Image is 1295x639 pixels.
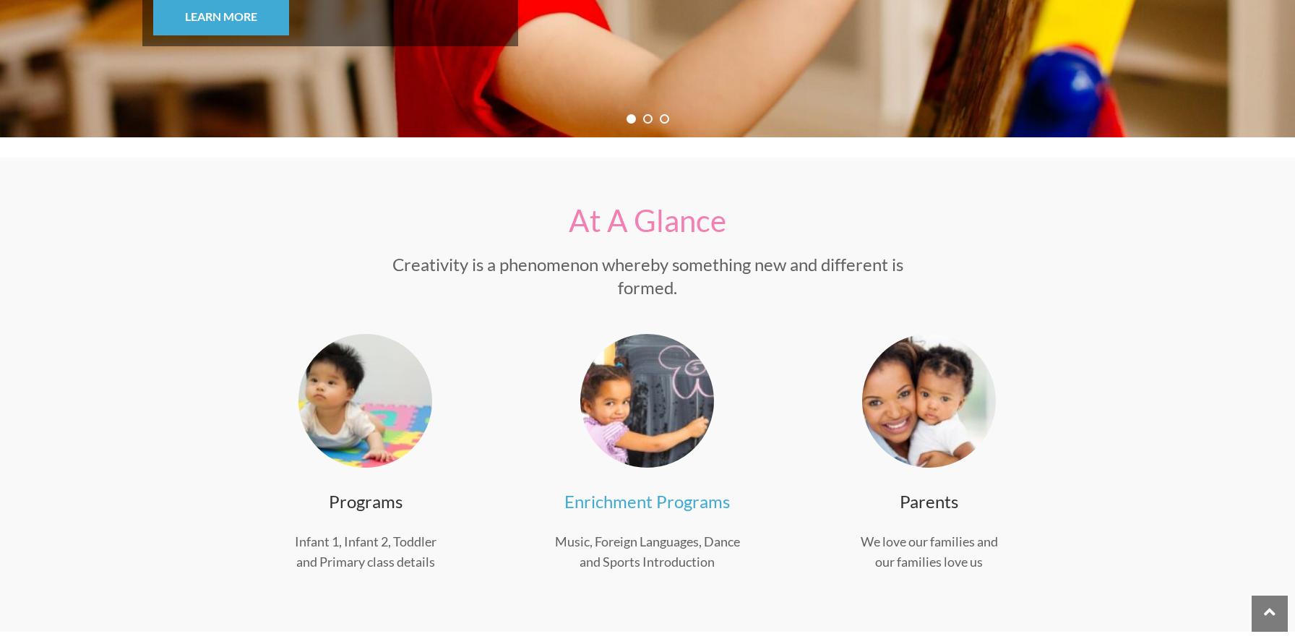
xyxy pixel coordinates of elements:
p: Music, Foreign Languages, Dance and Sports Introduction [546,531,749,572]
p: Creativity is a phenomenon whereby something new and different is formed. [366,253,929,299]
a: Parents [900,491,958,512]
p: We love our families and our families love us [828,531,1031,572]
a: Enrichment Programs [564,491,730,512]
a: Programs [329,491,403,512]
p: Infant 1, Infant 2, Toddler and Primary class details [264,531,467,572]
h2: At A Glance [366,203,929,238]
